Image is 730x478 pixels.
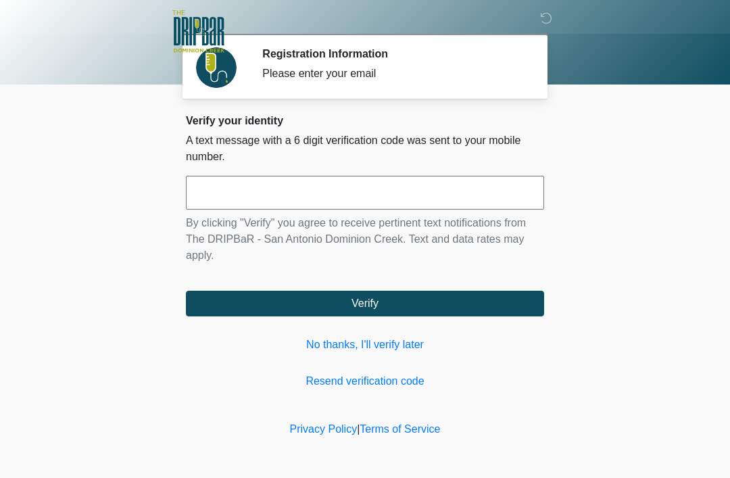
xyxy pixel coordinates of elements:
div: Please enter your email [262,66,524,82]
a: No thanks, I'll verify later [186,337,544,353]
img: The DRIPBaR - San Antonio Dominion Creek Logo [172,10,224,55]
a: | [357,423,360,435]
button: Verify [186,291,544,316]
h2: Verify your identity [186,114,544,127]
a: Privacy Policy [290,423,358,435]
a: Resend verification code [186,373,544,389]
p: A text message with a 6 digit verification code was sent to your mobile number. [186,133,544,165]
img: Agent Avatar [196,47,237,88]
a: Terms of Service [360,423,440,435]
p: By clicking "Verify" you agree to receive pertinent text notifications from The DRIPBaR - San Ant... [186,215,544,264]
